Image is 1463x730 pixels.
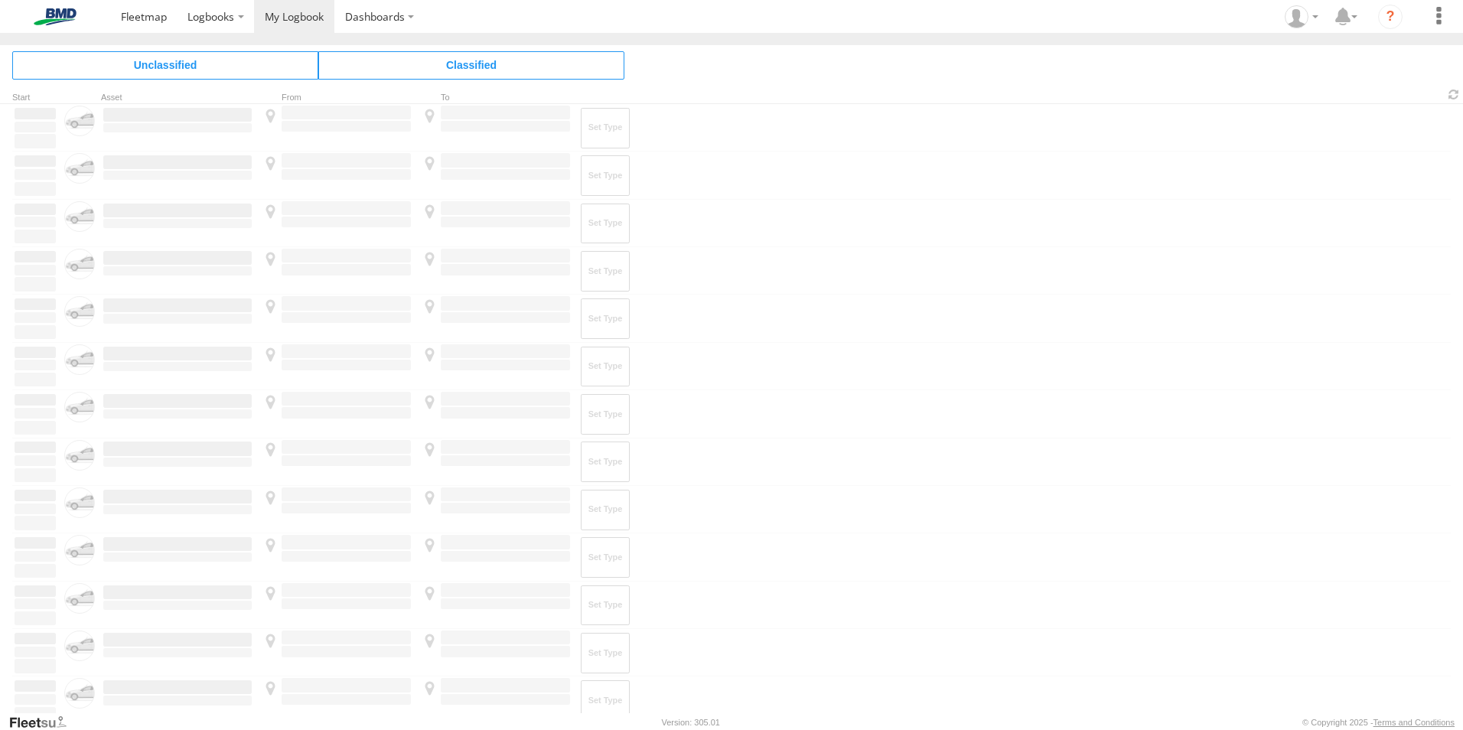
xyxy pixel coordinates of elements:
[662,718,720,727] div: Version: 305.01
[12,94,58,102] div: Click to Sort
[8,715,79,730] a: Visit our Website
[12,51,318,79] span: Click to view Unclassified Trips
[318,51,624,79] span: Click to view Classified Trips
[260,94,413,102] div: From
[1378,5,1403,29] i: ?
[419,94,572,102] div: To
[1373,718,1455,727] a: Terms and Conditions
[1279,5,1324,28] div: Tony Tanna
[101,94,254,102] div: Asset
[15,8,95,25] img: bmd-logo.svg
[1302,718,1455,727] div: © Copyright 2025 -
[1445,87,1463,102] span: Refresh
